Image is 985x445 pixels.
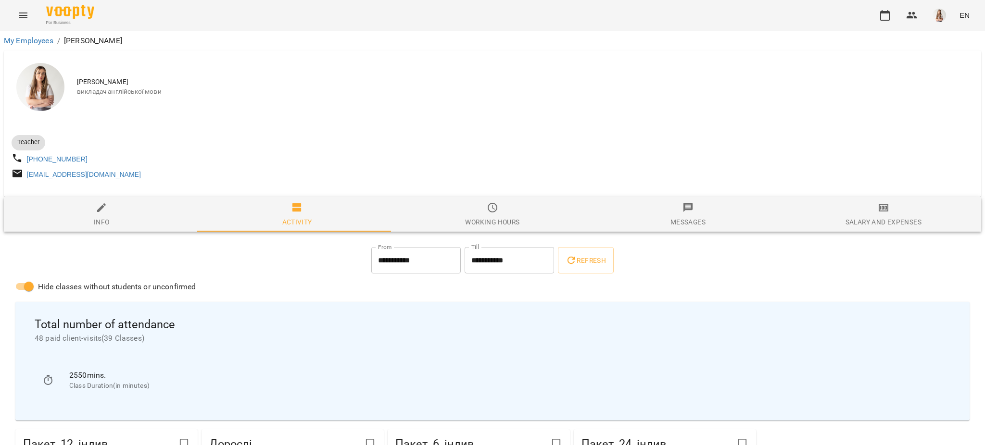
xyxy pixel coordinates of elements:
div: Salary and Expenses [846,216,922,228]
span: EN [960,10,970,20]
img: Михно Віта Олександрівна [16,63,64,111]
div: Working hours [465,216,519,228]
button: Menu [12,4,35,27]
p: 2550 mins. [69,370,943,381]
div: Messages [670,216,706,228]
a: [EMAIL_ADDRESS][DOMAIN_NAME] [27,171,141,178]
li: / [57,35,60,47]
div: Info [94,216,110,228]
span: Total number of attendance [35,317,950,332]
span: [PERSON_NAME] [77,77,973,87]
button: EN [956,6,973,24]
nav: breadcrumb [4,35,981,47]
p: [PERSON_NAME] [64,35,122,47]
img: 991d444c6ac07fb383591aa534ce9324.png [933,9,946,22]
button: Refresh [558,247,614,274]
img: Voopty Logo [46,5,94,19]
span: викладач англійської мови [77,87,973,97]
a: My Employees [4,36,53,45]
span: For Business [46,20,94,26]
p: Class Duration(in minutes) [69,381,943,391]
span: 48 paid client-visits ( 39 Classes ) [35,333,950,344]
a: [PHONE_NUMBER] [27,155,88,163]
span: Refresh [566,255,606,266]
span: Hide classes without students or unconfirmed [38,281,196,293]
div: Activity [282,216,312,228]
span: Teacher [12,138,45,147]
